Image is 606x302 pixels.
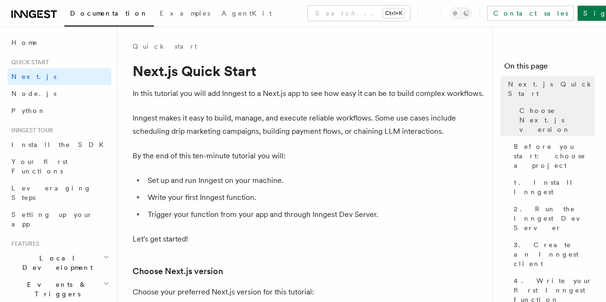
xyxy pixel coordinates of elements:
[11,141,109,148] span: Install the SDK
[145,174,485,187] li: Set up and run Inngest on your machine.
[308,6,410,21] button: Search...Ctrl+K
[160,9,210,17] span: Examples
[8,240,39,248] span: Features
[8,250,111,276] button: Local Development
[145,208,485,221] li: Trigger your function from your app and through Inngest Dev Server.
[504,60,595,76] h4: On this page
[8,136,111,153] a: Install the SDK
[516,102,595,138] a: Choose Next.js version
[8,34,111,51] a: Home
[8,102,111,119] a: Python
[11,184,91,201] span: Leveraging Steps
[11,107,46,114] span: Python
[133,62,485,79] h1: Next.js Quick Start
[222,9,272,17] span: AgentKit
[133,285,485,299] p: Choose your preferred Next.js version for this tutorial:
[133,233,485,246] p: Let's get started!
[8,68,111,85] a: Next.js
[133,112,485,138] p: Inngest makes it easy to build, manage, and execute reliable workflows. Some use cases include sc...
[514,142,595,170] span: Before you start: choose a project
[383,9,404,18] kbd: Ctrl+K
[11,211,93,228] span: Setting up your app
[8,280,103,299] span: Events & Triggers
[510,174,595,200] a: 1. Install Inngest
[8,180,111,206] a: Leveraging Steps
[8,153,111,180] a: Your first Functions
[64,3,154,26] a: Documentation
[508,79,595,98] span: Next.js Quick Start
[510,138,595,174] a: Before you start: choose a project
[8,127,53,134] span: Inngest tour
[70,9,148,17] span: Documentation
[11,158,68,175] span: Your first Functions
[449,8,472,19] button: Toggle dark mode
[504,76,595,102] a: Next.js Quick Start
[8,85,111,102] a: Node.js
[133,149,485,163] p: By the end of this ten-minute tutorial you will:
[154,3,216,26] a: Examples
[133,87,485,100] p: In this tutorial you will add Inngest to a Next.js app to see how easy it can be to build complex...
[8,253,103,272] span: Local Development
[514,204,595,233] span: 2. Run the Inngest Dev Server
[216,3,277,26] a: AgentKit
[11,90,56,97] span: Node.js
[510,200,595,236] a: 2. Run the Inngest Dev Server
[519,106,595,134] span: Choose Next.js version
[145,191,485,204] li: Write your first Inngest function.
[11,38,38,47] span: Home
[8,59,49,66] span: Quick start
[487,6,574,21] a: Contact sales
[8,206,111,233] a: Setting up your app
[510,236,595,272] a: 3. Create an Inngest client
[514,240,595,268] span: 3. Create an Inngest client
[133,265,223,278] a: Choose Next.js version
[133,42,197,51] a: Quick start
[11,73,56,80] span: Next.js
[514,178,595,197] span: 1. Install Inngest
